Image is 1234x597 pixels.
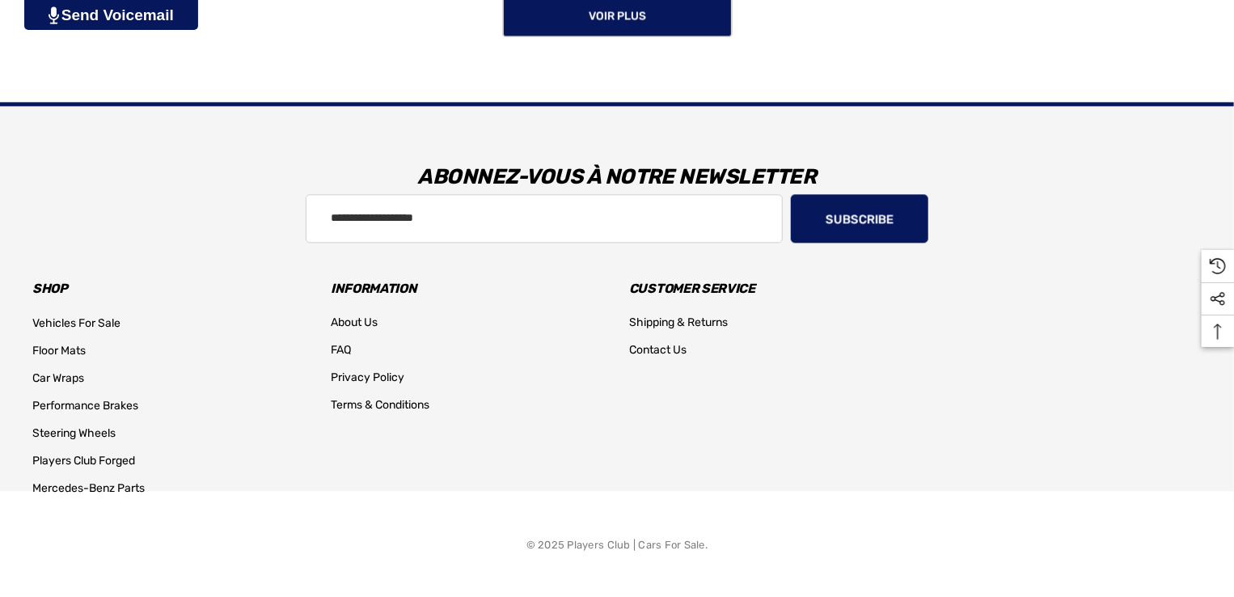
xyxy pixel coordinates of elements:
[32,475,145,502] a: Mercedes-Benz Parts
[32,481,145,495] span: Mercedes-Benz Parts
[331,315,378,329] span: About Us
[331,370,404,384] span: Privacy Policy
[32,344,86,358] span: Floor Mats
[331,277,605,300] h3: Information
[629,337,687,364] a: Contact Us
[629,343,687,357] span: Contact Us
[32,310,120,337] a: Vehicles For Sale
[32,447,135,475] a: Players Club Forged
[589,9,646,23] span: Voir plus
[1202,324,1234,340] svg: Top
[32,392,138,420] a: Performance Brakes
[32,337,86,365] a: Floor Mats
[331,392,429,419] a: Terms & Conditions
[20,153,1214,201] h3: Abonnez-vous à notre newsletter
[331,309,378,337] a: About Us
[32,420,116,447] a: Steering Wheels
[32,371,84,385] span: Car Wraps
[32,277,306,300] h3: Shop
[331,398,429,412] span: Terms & Conditions
[32,316,120,330] span: Vehicles For Sale
[629,315,728,329] span: Shipping & Returns
[1210,258,1226,274] svg: Recently Viewed
[32,399,138,413] span: Performance Brakes
[331,364,404,392] a: Privacy Policy
[32,454,135,468] span: Players Club Forged
[1210,291,1226,307] svg: Social Media
[629,309,728,337] a: Shipping & Returns
[526,535,708,556] p: © 2025 Players Club | Cars For Sale.
[331,343,351,357] span: FAQ
[32,426,116,440] span: Steering Wheels
[629,277,903,300] h3: Customer Service
[791,194,928,243] button: Subscribe
[331,337,351,364] a: FAQ
[49,6,59,24] img: PjwhLS0gR2VuZXJhdG9yOiBHcmF2aXQuaW8gLS0+PHN2ZyB4bWxucz0iaHR0cDovL3d3dy53My5vcmcvMjAwMC9zdmciIHhtb...
[32,365,84,392] a: Car Wraps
